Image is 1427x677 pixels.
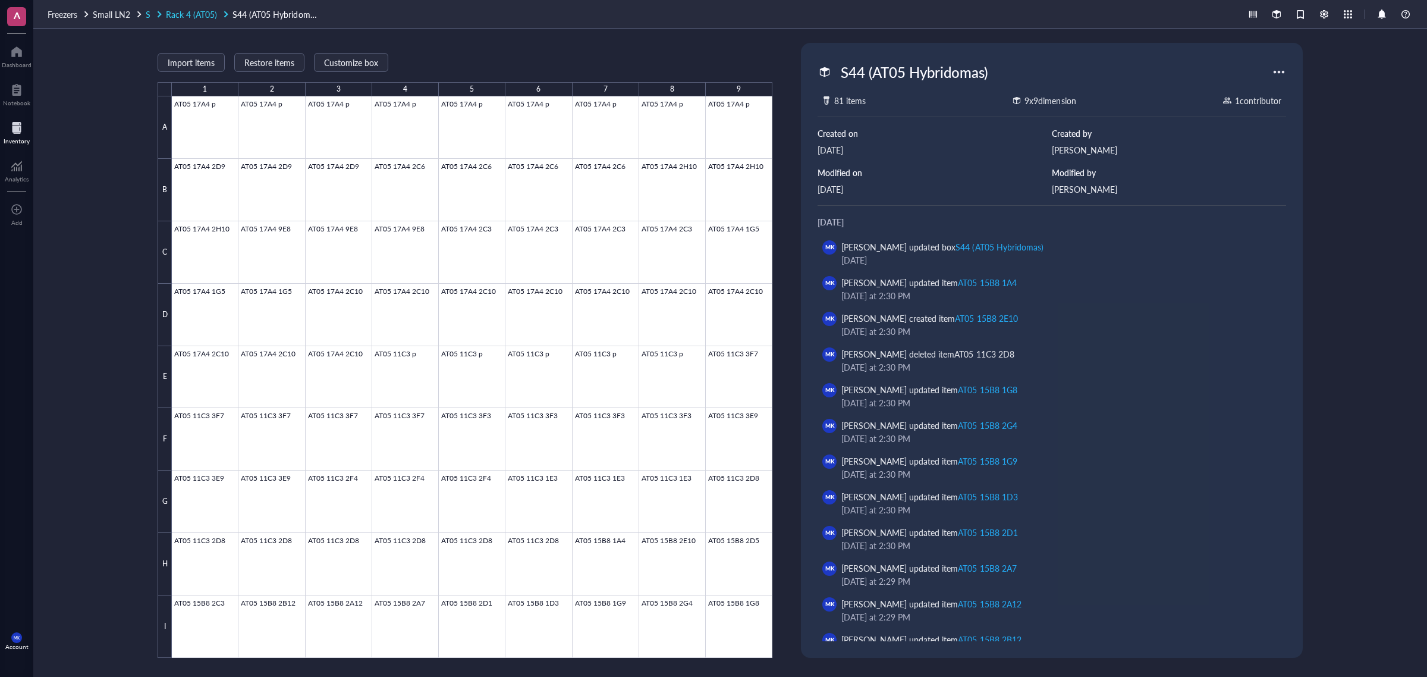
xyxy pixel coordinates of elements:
[958,455,1017,467] div: AT05 15B8 1G9
[270,82,274,97] div: 2
[958,384,1017,396] div: AT05 15B8 1G8
[818,166,1052,179] div: Modified on
[158,221,172,284] div: C
[825,243,834,252] span: MK
[818,557,1286,593] a: MK[PERSON_NAME] updated itemAT05 15B8 2A7[DATE] at 2:29 PM
[2,42,32,68] a: Dashboard
[670,82,674,97] div: 8
[841,468,1272,481] div: [DATE] at 2:30 PM
[955,241,1043,253] div: S44 (AT05 Hybridomas)
[818,521,1286,557] a: MK[PERSON_NAME] updated itemAT05 15B8 2D1[DATE] at 2:30 PM
[818,271,1286,307] a: MK[PERSON_NAME] updated itemAT05 15B8 1A4[DATE] at 2:30 PM
[1235,94,1281,107] div: 1 contributor
[818,628,1286,664] a: MK[PERSON_NAME] updated itemAT05 15B8 2B12
[2,61,32,68] div: Dashboard
[232,8,322,21] a: S44 (AT05 Hybridomas)
[841,276,1016,289] div: [PERSON_NAME] updated item
[835,59,993,84] div: S44 (AT05 Hybridomas)
[841,347,1014,361] div: [PERSON_NAME] deleted item
[841,361,1272,374] div: [DATE] at 2:30 PM
[1052,127,1286,140] div: Created by
[841,432,1272,445] div: [DATE] at 2:30 PM
[5,156,29,183] a: Analytics
[841,539,1272,552] div: [DATE] at 2:30 PM
[818,307,1286,343] a: MK[PERSON_NAME] created itemAT05 15B8 2E10[DATE] at 2:30 PM
[841,419,1017,432] div: [PERSON_NAME] updated item
[825,315,834,323] span: MK
[825,422,834,430] span: MK
[158,346,172,409] div: E
[314,53,388,72] button: Customize box
[203,82,207,97] div: 1
[146,8,230,21] a: SRack 4 (AT05)
[168,58,215,67] span: Import items
[93,8,143,21] a: Small LN2
[841,490,1017,503] div: [PERSON_NAME] updated item
[818,215,1286,228] div: [DATE]
[841,610,1272,623] div: [DATE] at 2:29 PM
[818,450,1286,485] a: MK[PERSON_NAME] updated itemAT05 15B8 1G9[DATE] at 2:30 PM
[818,485,1286,521] a: MK[PERSON_NAME] updated itemAT05 15B8 1D3[DATE] at 2:30 PM
[841,503,1272,516] div: [DATE] at 2:30 PM
[841,455,1017,468] div: [PERSON_NAME] updated item
[737,82,741,97] div: 9
[841,312,1017,325] div: [PERSON_NAME] created item
[834,94,866,107] div: 81 items
[1052,166,1286,179] div: Modified by
[841,383,1017,396] div: [PERSON_NAME] updated item
[48,8,77,20] span: Freezers
[818,378,1286,414] a: MK[PERSON_NAME] updated itemAT05 15B8 1G8[DATE] at 2:30 PM
[825,600,834,609] span: MK
[825,386,834,394] span: MK
[958,491,1017,503] div: AT05 15B8 1D3
[158,159,172,221] div: B
[958,598,1021,610] div: AT05 15B8 2A12
[958,526,1017,538] div: AT05 15B8 2D1
[158,471,172,533] div: G
[958,419,1017,431] div: AT05 15B8 2G4
[958,277,1016,289] div: AT05 15B8 1A4
[604,82,608,97] div: 7
[158,96,172,159] div: A
[158,53,225,72] button: Import items
[955,312,1017,324] div: AT05 15B8 2E10
[841,240,1043,253] div: [PERSON_NAME] updated box
[841,325,1272,338] div: [DATE] at 2:30 PM
[825,350,834,359] span: MK
[234,53,304,72] button: Restore items
[841,597,1021,610] div: [PERSON_NAME] updated item
[337,82,341,97] div: 3
[158,284,172,346] div: D
[5,175,29,183] div: Analytics
[841,526,1017,539] div: [PERSON_NAME] updated item
[818,414,1286,450] a: MK[PERSON_NAME] updated itemAT05 15B8 2G4[DATE] at 2:30 PM
[14,8,20,23] span: A
[958,634,1021,645] div: AT05 15B8 2B12
[48,8,90,21] a: Freezers
[818,236,1286,271] a: MK[PERSON_NAME] updated boxS44 (AT05 Hybridomas)[DATE]
[11,219,23,226] div: Add
[158,595,172,658] div: I
[146,8,150,20] span: S
[818,183,1052,196] div: [DATE]
[841,633,1021,646] div: [PERSON_NAME] updated item
[825,636,834,644] span: MK
[166,8,217,20] span: Rack 4 (AT05)
[818,593,1286,628] a: MK[PERSON_NAME] updated itemAT05 15B8 2A12[DATE] at 2:29 PM
[841,396,1272,409] div: [DATE] at 2:30 PM
[3,99,30,106] div: Notebook
[958,562,1016,574] div: AT05 15B8 2A7
[93,8,130,20] span: Small LN2
[4,137,30,145] div: Inventory
[1024,94,1076,107] div: 9 x 9 dimension
[825,565,834,573] span: MK
[4,118,30,145] a: Inventory
[825,529,834,537] span: MK
[1052,143,1286,156] div: [PERSON_NAME]
[818,143,1052,156] div: [DATE]
[158,533,172,595] div: H
[5,643,29,650] div: Account
[841,289,1272,302] div: [DATE] at 2:30 PM
[825,493,834,502] span: MK
[536,82,540,97] div: 6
